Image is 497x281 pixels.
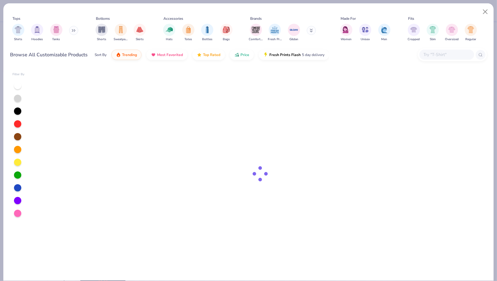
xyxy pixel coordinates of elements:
div: Brands [250,16,262,21]
span: Slim [430,37,436,42]
img: Bottles Image [204,26,211,33]
img: TopRated.gif [197,52,202,57]
img: Cropped Image [410,26,417,33]
img: Women Image [343,26,350,33]
button: filter button [182,24,194,42]
div: filter for Sweatpants [114,24,128,42]
div: Bottoms [96,16,110,21]
button: filter button [465,24,477,42]
button: filter button [12,24,24,42]
div: filter for Gildan [288,24,300,42]
div: Accessories [164,16,184,21]
span: Cropped [408,37,420,42]
span: Bottles [202,37,212,42]
img: Shorts Image [98,26,105,33]
span: Fresh Prints Flash [269,52,301,57]
span: Price [240,52,249,57]
span: Hats [166,37,173,42]
div: Sort By [95,52,107,58]
span: Shirts [14,37,22,42]
div: filter for Cropped [408,24,420,42]
button: filter button [378,24,390,42]
button: filter button [268,24,282,42]
button: Close [480,6,491,18]
img: Hoodies Image [34,26,40,33]
div: filter for Women [340,24,352,42]
span: Fresh Prints [268,37,282,42]
button: filter button [114,24,128,42]
button: filter button [445,24,459,42]
img: Slim Image [429,26,436,33]
img: trending.gif [116,52,121,57]
span: Unisex [361,37,370,42]
img: Unisex Image [362,26,369,33]
div: filter for Tanks [50,24,62,42]
button: filter button [249,24,263,42]
span: Men [381,37,387,42]
button: Top Rated [192,50,225,60]
span: Regular [465,37,476,42]
button: filter button [220,24,233,42]
button: filter button [408,24,420,42]
img: Fresh Prints Image [270,25,279,34]
img: most_fav.gif [151,52,156,57]
div: Made For [341,16,356,21]
div: filter for Hats [163,24,175,42]
span: Shorts [97,37,107,42]
div: filter for Men [378,24,390,42]
button: filter button [163,24,175,42]
img: Regular Image [467,26,474,33]
button: filter button [288,24,300,42]
span: Comfort Colors [249,37,263,42]
button: Price [230,50,254,60]
span: Tanks [52,37,60,42]
button: filter button [31,24,43,42]
button: filter button [427,24,439,42]
div: filter for Shorts [96,24,108,42]
div: Browse All Customizable Products [10,51,88,58]
div: Filter By [12,72,25,77]
img: Men Image [381,26,388,33]
img: Shirts Image [15,26,22,33]
img: Gildan Image [289,25,299,34]
div: filter for Bottles [201,24,213,42]
img: Hats Image [166,26,173,33]
div: filter for Slim [427,24,439,42]
button: Most Favorited [146,50,187,60]
span: 5 day delivery [302,51,324,58]
button: filter button [134,24,146,42]
span: Bags [223,37,230,42]
span: Hoodies [31,37,43,42]
span: Women [341,37,352,42]
div: filter for Totes [182,24,194,42]
div: filter for Unisex [359,24,371,42]
button: filter button [359,24,371,42]
div: Tops [12,16,20,21]
img: Comfort Colors Image [251,25,261,34]
button: Trending [111,50,142,60]
span: Top Rated [203,52,220,57]
span: Trending [122,52,137,57]
img: Tanks Image [53,26,60,33]
span: Sweatpants [114,37,128,42]
button: filter button [201,24,213,42]
input: Try "T-Shirt" [423,51,470,58]
div: filter for Regular [465,24,477,42]
img: Totes Image [185,26,192,33]
div: filter for Hoodies [31,24,43,42]
div: filter for Oversized [445,24,459,42]
span: Gildan [289,37,298,42]
span: Skirts [136,37,144,42]
div: filter for Shirts [12,24,24,42]
img: Oversized Image [448,26,455,33]
div: Fits [408,16,414,21]
button: filter button [96,24,108,42]
div: filter for Fresh Prints [268,24,282,42]
div: filter for Comfort Colors [249,24,263,42]
div: filter for Bags [220,24,233,42]
span: Oversized [445,37,459,42]
button: Fresh Prints Flash5 day delivery [259,50,329,60]
div: filter for Skirts [134,24,146,42]
button: filter button [340,24,352,42]
img: Skirts Image [136,26,143,33]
